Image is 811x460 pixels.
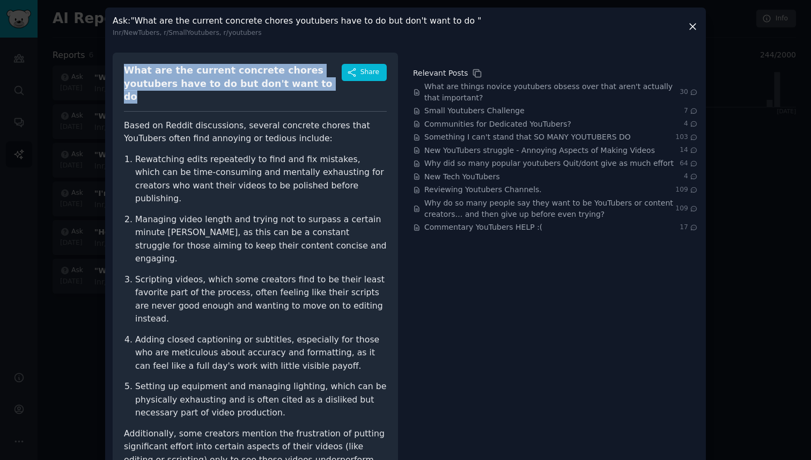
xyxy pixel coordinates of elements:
[675,185,698,195] span: 109
[424,171,500,182] a: New Tech YouTubers
[424,184,542,195] a: Reviewing Youtubers Channels.
[424,158,674,169] a: Why did so many popular youtubers Quit/dont give as much effort
[113,28,481,38] div: In r/NewTubers, r/SmallYoutubers, r/youtubers
[135,153,387,206] li: Rewatching edits repeatedly to find and fix mistakes, which can be time-consuming and mentally ex...
[675,204,698,214] span: 109
[684,106,698,116] span: 7
[413,68,468,79] div: Relevant Posts
[424,105,525,116] a: Small Youtubers Challenge
[135,213,387,266] li: Managing video length and trying not to surpass a certain minute [PERSON_NAME], as this can be a ...
[680,87,698,97] span: 30
[424,119,571,130] a: Communities for Dedicated YouTubers?
[424,222,542,233] a: Commentary YouTubers HELP :(
[684,172,698,181] span: 4
[680,145,698,155] span: 14
[424,81,680,104] a: What are things novice youtubers obsess over that aren't actually that important?
[424,132,631,143] a: Something I can't stand that SO MANY YOUTUBERS DO
[684,119,698,129] span: 4
[135,273,387,326] li: Scripting videos, which some creators find to be their least favorite part of the process, often ...
[342,64,387,81] button: Share
[675,133,698,142] span: 103
[680,159,698,169] span: 64
[135,380,387,420] li: Setting up equipment and managing lighting, which can be physically exhausting and is often cited...
[424,145,655,156] a: New YouTubers struggle - Annoying Aspects of Making Videos
[424,198,675,220] a: Why do so many people say they want to be YouTubers or content creators… and then give up before ...
[124,64,342,104] div: What are the current concrete chores youtubers have to do but don't want to do
[113,15,481,38] h3: Ask : "What are the current concrete chores youtubers have to do but don't want to do "
[360,68,379,77] span: Share
[124,119,387,145] p: Based on Reddit discussions, several concrete chores that YouTubers often find annoying or tediou...
[135,333,387,373] li: Adding closed captioning or subtitles, especially for those who are meticulous about accuracy and...
[680,223,698,232] span: 17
